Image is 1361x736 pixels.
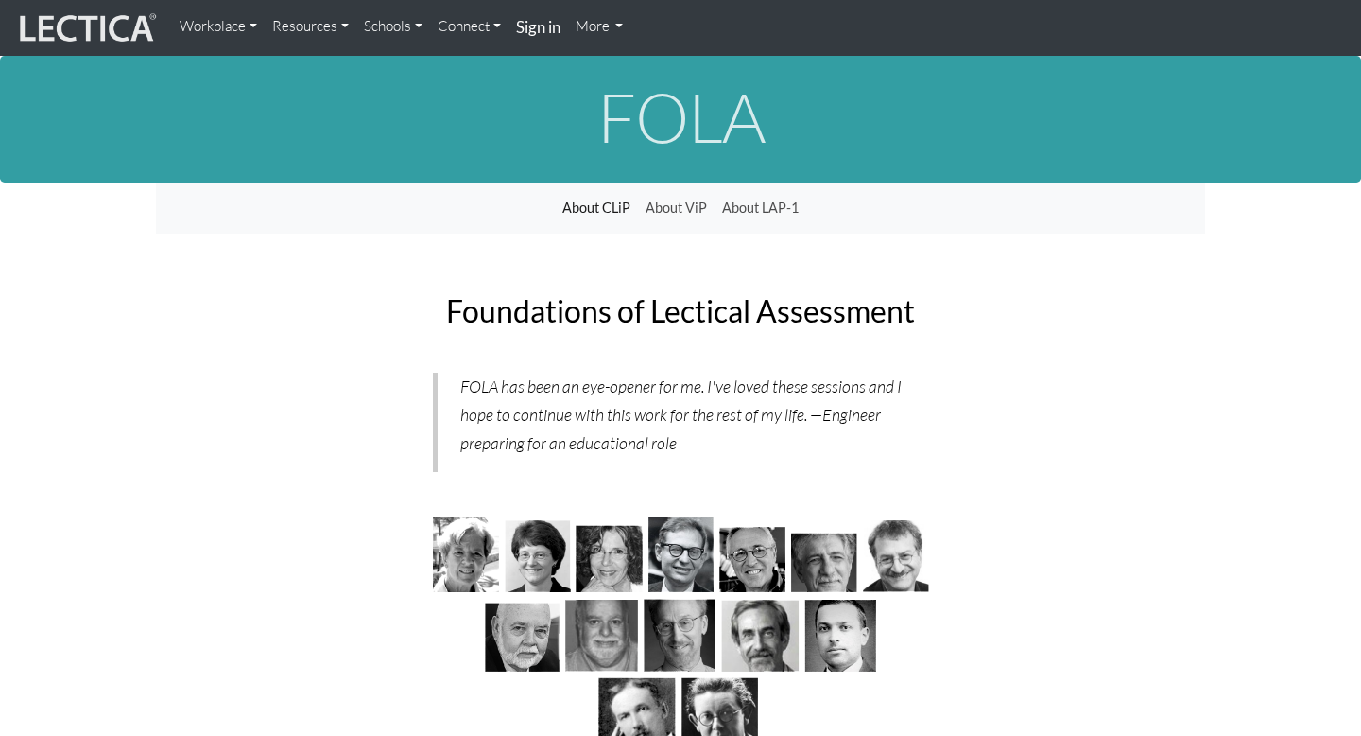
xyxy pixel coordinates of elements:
p: FOLA has been an eye-opener for me. I've loved these sessions and I hope to continue with this wo... [460,373,906,458]
h2: Foundations of Lectical Assessment [433,294,929,327]
a: Connect [430,8,508,45]
a: Sign in [508,8,568,48]
a: Workplace [172,8,265,45]
a: About CLiP [555,190,638,226]
a: About LAP-1 [715,190,806,226]
strong: Sign in [516,17,560,37]
img: lecticalive [15,10,157,46]
a: Schools [356,8,430,45]
a: More [568,8,631,45]
a: Resources [265,8,356,45]
h1: FOLA [156,79,1205,154]
a: About ViP [638,190,715,226]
